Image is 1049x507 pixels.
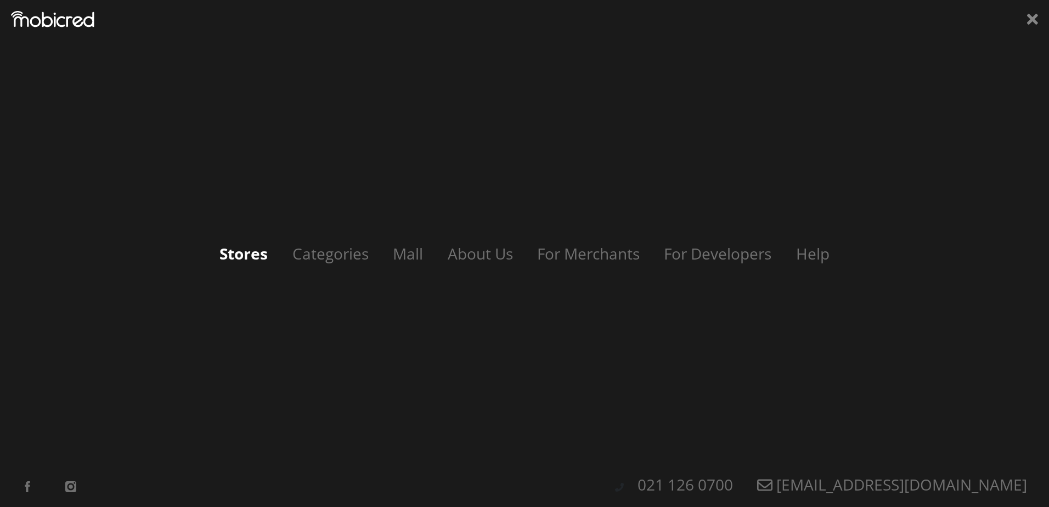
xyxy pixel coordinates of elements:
[746,474,1038,495] a: [EMAIL_ADDRESS][DOMAIN_NAME]
[208,243,279,264] a: Stores
[627,474,744,495] a: 021 126 0700
[437,243,524,264] a: About Us
[653,243,782,264] a: For Developers
[11,11,94,27] img: Mobicred
[281,243,380,264] a: Categories
[382,243,434,264] a: Mall
[526,243,651,264] a: For Merchants
[785,243,841,264] a: Help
